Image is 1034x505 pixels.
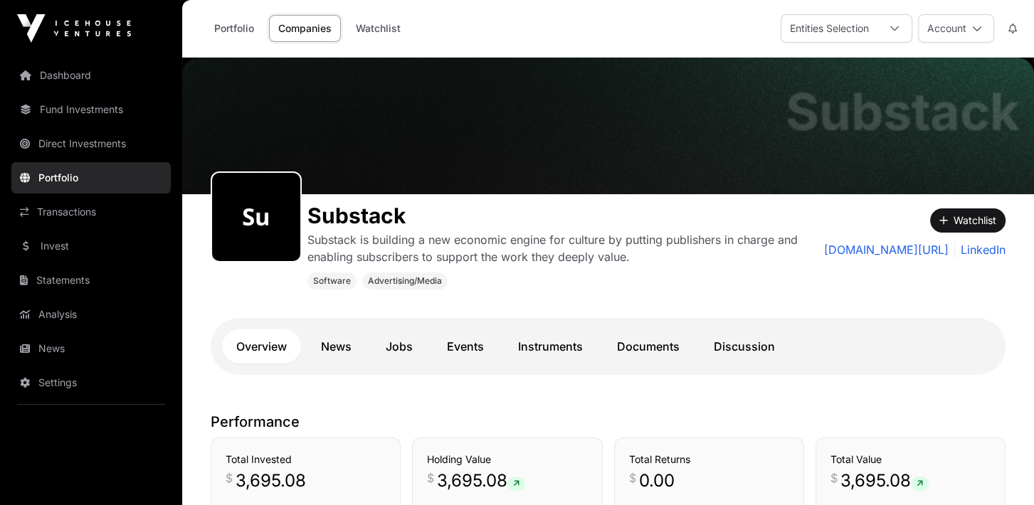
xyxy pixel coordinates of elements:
[930,208,1006,233] button: Watchlist
[11,299,171,330] a: Analysis
[205,15,263,42] a: Portfolio
[11,265,171,296] a: Statements
[368,275,442,287] span: Advertising/Media
[226,452,386,467] h3: Total Invested
[781,15,877,42] div: Entities Selection
[603,329,694,363] a: Documents
[700,329,789,363] a: Discussion
[954,241,1006,258] a: LinkedIn
[307,329,366,363] a: News
[629,469,636,487] span: $
[824,241,949,258] a: [DOMAIN_NAME][URL]
[629,452,789,467] h3: Total Returns
[182,58,1034,194] img: Substack
[786,86,1020,137] h1: Substack
[236,469,306,492] span: 3,695.08
[222,329,301,363] a: Overview
[11,196,171,228] a: Transactions
[11,94,171,125] a: Fund Investments
[963,437,1034,505] iframe: Chat Widget
[918,14,994,43] button: Account
[437,469,525,492] span: 3,695.08
[11,230,171,262] a: Invest
[371,329,427,363] a: Jobs
[11,128,171,159] a: Direct Investments
[269,15,341,42] a: Companies
[211,412,1006,432] p: Performance
[11,367,171,398] a: Settings
[307,203,807,228] h1: Substack
[307,231,807,265] p: Substack is building a new economic engine for culture by putting publishers in charge and enabli...
[830,469,838,487] span: $
[347,15,410,42] a: Watchlist
[433,329,498,363] a: Events
[427,469,434,487] span: $
[427,452,587,467] h3: Holding Value
[11,162,171,193] a: Portfolio
[218,179,295,255] img: substack435.png
[11,333,171,364] a: News
[830,452,991,467] h3: Total Value
[313,275,351,287] span: Software
[17,14,131,43] img: Icehouse Ventures Logo
[222,329,994,363] nav: Tabs
[226,469,233,487] span: $
[11,60,171,91] a: Dashboard
[504,329,597,363] a: Instruments
[639,469,675,492] span: 0.00
[840,469,929,492] span: 3,695.08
